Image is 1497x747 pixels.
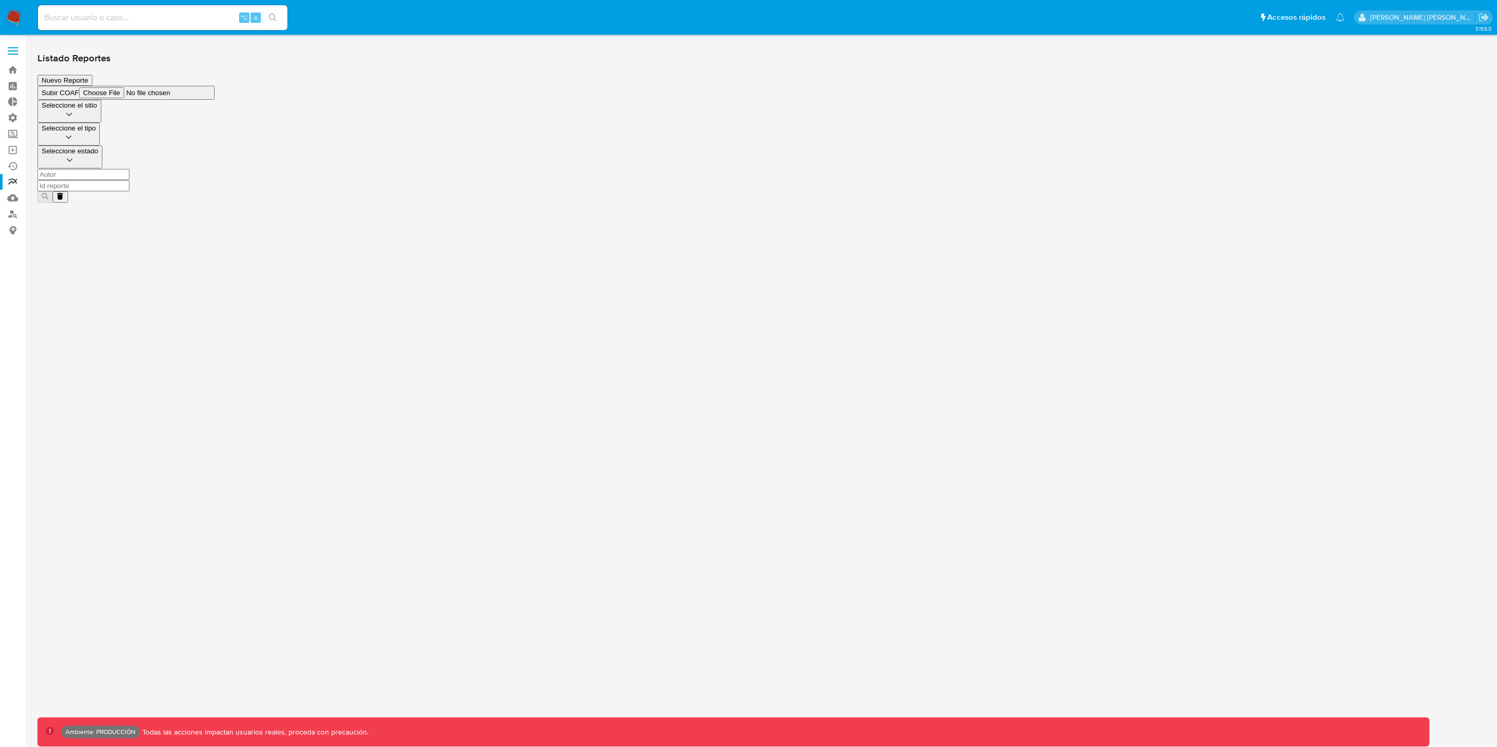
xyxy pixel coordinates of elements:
span: ⌥ [240,12,248,22]
span: Accesos rápidos [1267,12,1325,23]
a: Salir [1478,12,1489,23]
a: Notificaciones [1336,13,1345,22]
p: Todas las acciones impactan usuarios reales, proceda con precaución. [140,727,369,737]
input: Buscar usuario o caso... [38,11,287,24]
p: leidy.martinez@mercadolibre.com.co [1370,12,1475,22]
span: s [254,12,257,22]
button: search-icon [262,10,283,25]
p: Ambiente: PRODUCCIÓN [65,730,136,734]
